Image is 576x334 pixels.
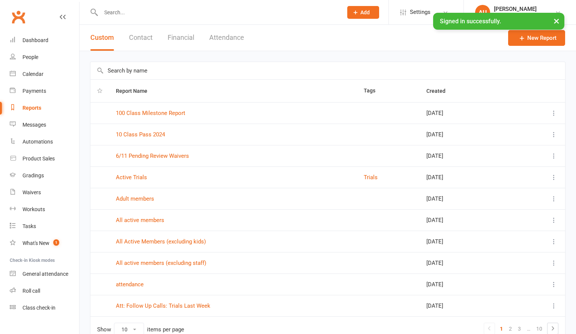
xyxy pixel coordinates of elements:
[420,252,513,274] td: [DATE]
[22,206,45,212] div: Workouts
[147,326,184,333] div: items per page
[364,173,378,182] button: Trials
[116,238,206,245] a: All Active Members (excluding kids)
[420,209,513,231] td: [DATE]
[10,184,79,201] a: Waivers
[347,6,379,19] button: Add
[440,18,501,25] span: Signed in successfully.
[10,116,79,133] a: Messages
[494,12,537,19] div: Strike Studio
[22,71,43,77] div: Calendar
[22,37,48,43] div: Dashboard
[10,49,79,66] a: People
[10,83,79,100] a: Payments
[10,66,79,83] a: Calendar
[116,281,144,288] a: attendance
[22,305,55,311] div: Class check-in
[420,124,513,145] td: [DATE]
[22,271,68,277] div: General attendance
[10,133,79,150] a: Automations
[420,295,513,316] td: [DATE]
[116,217,164,224] a: All active members
[533,323,545,334] a: 10
[22,122,46,128] div: Messages
[22,288,40,294] div: Roll call
[426,86,454,95] button: Created
[497,323,506,334] a: 1
[508,30,565,46] a: New Report
[10,167,79,184] a: Gradings
[90,25,114,51] button: Custom
[22,240,49,246] div: What's New
[22,54,38,60] div: People
[22,88,46,94] div: Payments
[10,201,79,218] a: Workouts
[506,323,515,334] a: 2
[116,302,210,309] a: Att: Follow Up Calls: Trials Last Week
[420,166,513,188] td: [DATE]
[116,110,185,116] a: 100 Class Milestone Report
[10,150,79,167] a: Product Sales
[420,188,513,209] td: [DATE]
[420,231,513,252] td: [DATE]
[22,139,53,145] div: Automations
[426,88,454,94] span: Created
[209,25,244,51] button: Attendance
[360,9,370,15] span: Add
[116,174,147,181] a: Active Trials
[410,4,430,21] span: Settings
[22,189,41,195] div: Waivers
[10,266,79,283] a: General attendance kiosk mode
[53,239,59,246] span: 1
[10,235,79,252] a: What's New1
[22,156,55,162] div: Product Sales
[494,6,537,12] div: [PERSON_NAME]
[10,299,79,316] a: Class kiosk mode
[9,8,28,26] a: Clubworx
[515,323,524,334] a: 3
[90,62,565,79] input: Search by name
[116,195,154,202] a: Adult members
[550,13,563,29] button: ×
[420,102,513,124] td: [DATE]
[116,153,189,159] a: 6/11 Pending Review Waivers
[10,218,79,235] a: Tasks
[22,105,41,111] div: Reports
[129,25,153,51] button: Contact
[99,7,337,18] input: Search...
[475,5,490,20] div: AU
[116,131,165,138] a: 10 Class Pass 2024
[420,145,513,166] td: [DATE]
[168,25,194,51] button: Financial
[420,274,513,295] td: [DATE]
[10,100,79,116] a: Reports
[116,260,206,266] a: All active members (excluding staff)
[22,172,44,178] div: Gradings
[524,323,533,334] a: …
[10,283,79,299] a: Roll call
[116,88,156,94] span: Report Name
[357,80,420,102] th: Tags
[22,223,36,229] div: Tasks
[116,86,156,95] button: Report Name
[10,32,79,49] a: Dashboard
